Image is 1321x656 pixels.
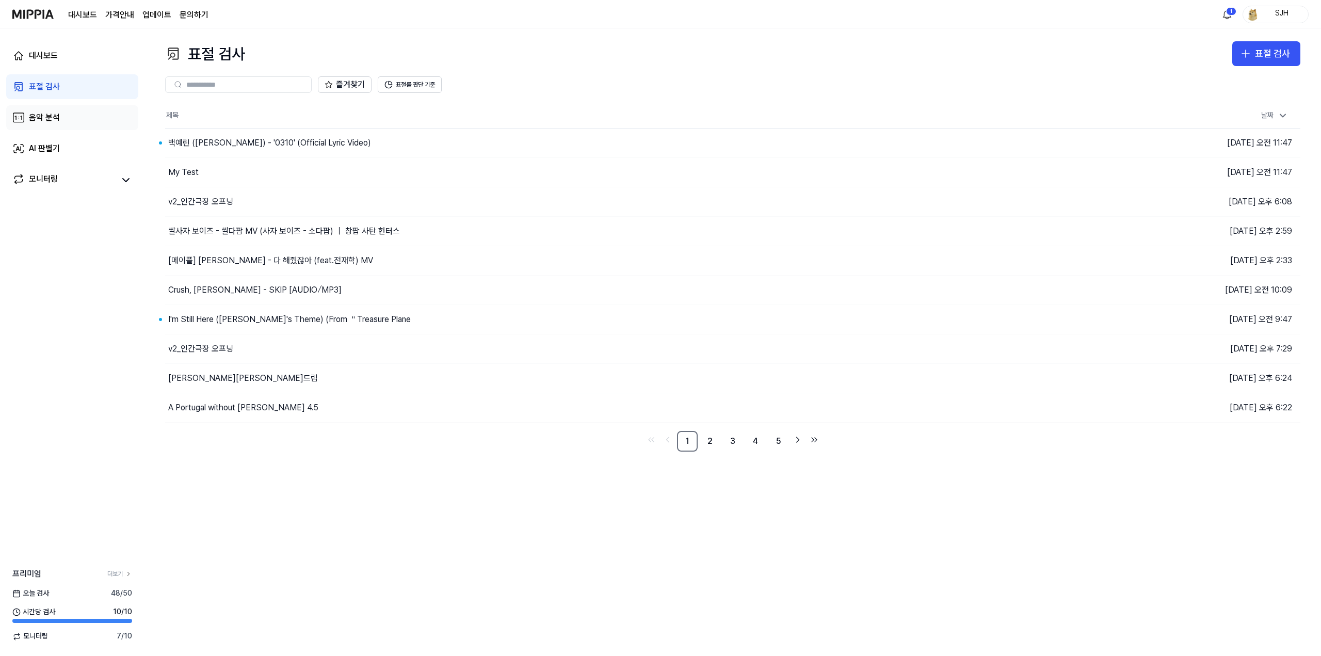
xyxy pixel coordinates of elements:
[168,313,411,326] div: I'm Still Here ([PERSON_NAME]'s Theme) (From ＂Treasure Plane
[12,173,116,187] a: 모니터링
[1243,6,1309,23] button: profileSJH
[791,433,805,447] a: Go to next page
[142,9,171,21] a: 업데이트
[700,431,720,452] a: 2
[29,173,58,187] div: 모니터링
[168,343,233,355] div: v2_인간극장 오프닝
[29,142,60,155] div: AI 판별기
[117,631,132,642] span: 7 / 10
[29,81,60,93] div: 표절 검사
[111,588,132,599] span: 48 / 50
[12,607,55,617] span: 시간당 검사
[29,111,60,124] div: 음악 분석
[768,431,788,452] a: 5
[1017,187,1300,216] td: [DATE] 오후 6:08
[168,254,373,267] div: [메이플] [PERSON_NAME] - 다 해줬잖아 (feat.전재학) MV
[318,76,372,93] button: 즐겨찾기
[165,431,1300,452] nav: pagination
[1017,246,1300,275] td: [DATE] 오후 2:33
[168,372,318,385] div: [PERSON_NAME][PERSON_NAME]드림
[165,103,1017,128] th: 제목
[168,284,342,296] div: Crush, [PERSON_NAME] - SKIP [AUDIO⧸MP3]
[1017,275,1300,305] td: [DATE] 오전 10:09
[1017,128,1300,157] td: [DATE] 오전 11:47
[168,166,199,179] div: My Test
[12,588,49,599] span: 오늘 검사
[12,631,48,642] span: 모니터링
[1255,46,1290,61] div: 표절 검사
[12,568,41,580] span: 프리미엄
[168,137,371,149] div: 백예린 ([PERSON_NAME]) - '0310' (Official Lyric Video)
[6,105,138,130] a: 음악 분석
[1017,334,1300,363] td: [DATE] 오후 7:29
[6,136,138,161] a: AI 판별기
[29,50,58,62] div: 대시보드
[168,402,318,414] div: A Portugal without [PERSON_NAME] 4.5
[722,431,743,452] a: 3
[165,41,245,66] div: 표절 검사
[168,225,400,237] div: 쌀사자 보이즈 - 쌀다팜 MV (사자 보이즈 - 소다팝) ｜ 창팝 사탄 헌터스
[68,9,97,21] a: 대시보드
[1246,8,1259,21] img: profile
[1219,6,1235,23] button: 알림1
[1232,41,1300,66] button: 표절 검사
[660,433,675,447] a: Go to previous page
[1017,363,1300,393] td: [DATE] 오후 6:24
[1017,393,1300,422] td: [DATE] 오후 6:22
[6,74,138,99] a: 표절 검사
[644,433,658,447] a: Go to first page
[113,607,132,617] span: 10 / 10
[105,9,134,21] button: 가격안내
[1257,107,1292,124] div: 날짜
[180,9,208,21] a: 문의하기
[168,196,233,208] div: v2_인간극장 오프닝
[677,431,698,452] a: 1
[1017,157,1300,187] td: [DATE] 오전 11:47
[1017,216,1300,246] td: [DATE] 오후 2:59
[107,570,132,579] a: 더보기
[1262,8,1302,20] div: SJH
[745,431,766,452] a: 4
[807,433,821,447] a: Go to last page
[1017,305,1300,334] td: [DATE] 오전 9:47
[1221,8,1233,21] img: 알림
[1226,7,1236,15] div: 1
[6,43,138,68] a: 대시보드
[378,76,442,93] button: 표절률 판단 기준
